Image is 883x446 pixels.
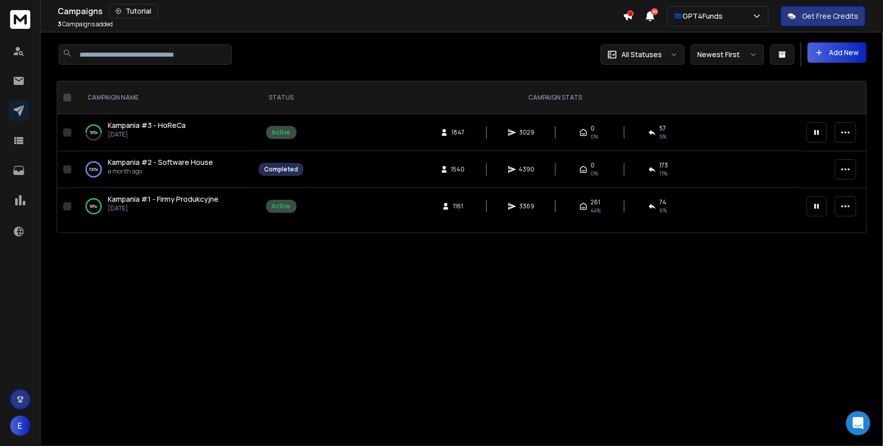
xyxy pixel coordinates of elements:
p: 99 % [90,201,98,211]
th: CAMPAIGN STATS [310,81,801,114]
button: Tutorial [109,4,158,18]
p: Get Free Credits [802,11,858,21]
span: 50 [651,8,658,15]
p: [DATE] [108,130,186,139]
span: 57 [659,124,666,132]
td: 99%Kampania #1 - Firmy Produkcyjne[DATE] [75,188,253,225]
td: 50%Kampania #3 - HoReCa[DATE] [75,114,253,151]
div: Open Intercom Messenger [846,411,870,435]
p: Campaigns added [58,20,113,28]
span: 1540 [451,165,465,173]
button: E [10,416,30,436]
span: 0 [591,124,595,132]
span: 3029 [519,128,534,137]
a: Kampania #1 - Firmy Produkcyjne [108,194,219,204]
span: 11 % [659,169,667,177]
p: 100 % [89,164,98,174]
span: 0% [591,132,598,141]
p: a month ago [108,167,213,175]
button: Newest First [691,44,764,65]
div: Active [272,202,291,210]
span: 3369 [519,202,534,210]
p: [DATE] [108,204,219,212]
span: 44 % [591,206,601,214]
span: 0 [591,161,595,169]
span: 5 % [659,132,666,141]
p: 50 % [90,127,98,138]
a: Kampania #2 - Software House [108,157,213,167]
div: Active [272,128,291,137]
span: 173 [659,161,668,169]
span: 74 [659,198,666,206]
div: Completed [264,165,298,173]
span: 261 [591,198,600,206]
span: 1847 [451,128,465,137]
span: 4390 [519,165,535,173]
p: All Statuses [621,50,662,60]
div: Campaigns [58,4,623,18]
span: 0% [591,169,598,177]
a: Kampania #3 - HoReCa [108,120,186,130]
td: 100%Kampania #2 - Software Housea month ago [75,151,253,188]
p: 🇪🇺GPT4Funds [674,11,727,21]
span: 3 [58,20,61,28]
th: STATUS [253,81,310,114]
th: CAMPAIGN NAME [75,81,253,114]
span: 1161 [453,202,463,210]
button: Get Free Credits [781,6,865,26]
button: Add New [808,42,867,63]
span: 6 % [659,206,667,214]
